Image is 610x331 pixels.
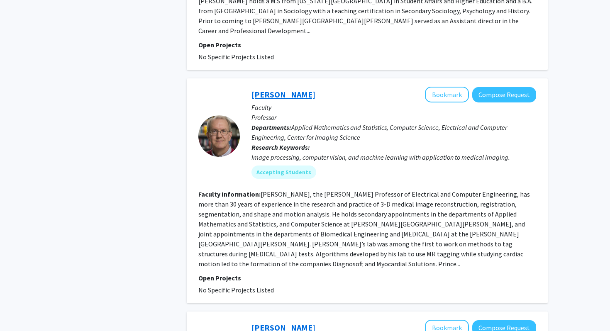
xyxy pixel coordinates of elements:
[251,123,291,131] b: Departments:
[251,102,536,112] p: Faculty
[251,143,310,151] b: Research Keywords:
[251,89,315,100] a: [PERSON_NAME]
[472,87,536,102] button: Compose Request to Jerry Prince
[6,294,35,325] iframe: Chat
[198,190,261,198] b: Faculty Information:
[198,40,536,50] p: Open Projects
[198,273,536,283] p: Open Projects
[198,53,274,61] span: No Specific Projects Listed
[251,112,536,122] p: Professor
[198,190,530,268] fg-read-more: [PERSON_NAME], the [PERSON_NAME] Professor of Electrical and Computer Engineering, has more than ...
[251,123,507,141] span: Applied Mathematics and Statistics, Computer Science, Electrical and Computer Engineering, Center...
[251,165,316,179] mat-chip: Accepting Students
[251,152,536,162] div: Image processing, computer vision, and machine learning with application to medical imaging.
[425,87,469,102] button: Add Jerry Prince to Bookmarks
[198,286,274,294] span: No Specific Projects Listed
